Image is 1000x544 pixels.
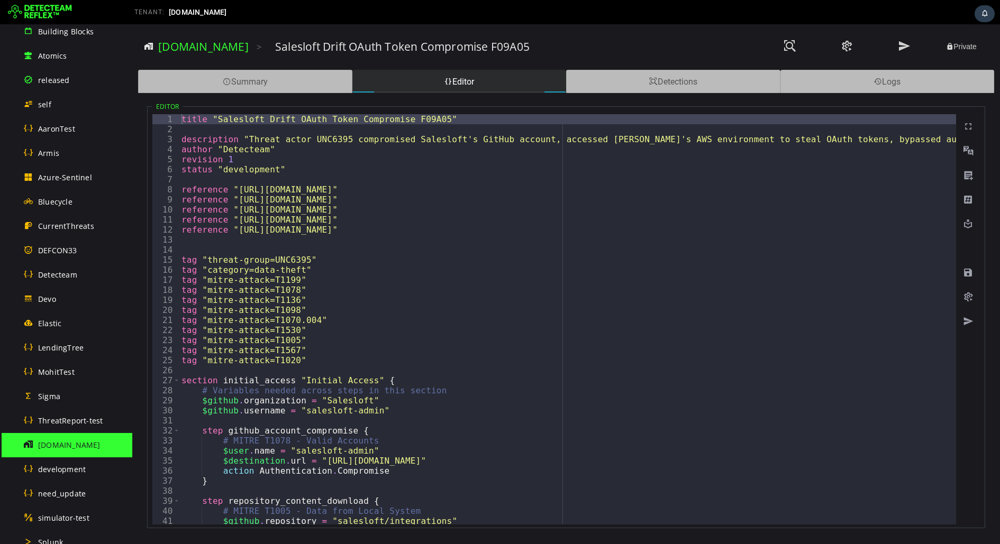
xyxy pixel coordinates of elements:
div: 15 [20,230,47,241]
span: released [38,75,70,85]
div: Editor [220,45,434,69]
div: 24 [20,321,47,331]
div: 14 [20,220,47,230]
span: Azure-Sentinel [38,172,92,182]
div: 39 [20,472,47,482]
div: 41 [20,492,47,502]
span: self [38,99,51,109]
div: 38 [20,462,47,472]
div: 4 [20,120,47,130]
div: 1 [20,90,47,100]
div: 34 [20,421,47,431]
div: 29 [20,371,47,381]
div: 36 [20,441,47,451]
div: 33 [20,411,47,421]
div: 31 [20,391,47,401]
div: 10 [20,180,47,190]
div: 30 [20,381,47,391]
div: Task Notifications [975,5,995,22]
div: 37 [20,451,47,462]
span: LendingTree [38,343,84,353]
div: 21 [20,291,47,301]
span: ThreatReport-test [38,416,103,426]
span: Toggle code folding, rows 32 through 37 [41,401,47,411]
span: Armis [38,148,59,158]
div: 22 [20,301,47,311]
div: 7 [20,150,47,160]
span: Detecteam [38,270,77,280]
span: Toggle code folding, rows 39 through 44 [41,472,47,482]
div: 2 [20,100,47,110]
div: 20 [20,281,47,291]
span: CurrentThreats [38,221,94,231]
div: 9 [20,170,47,180]
div: 17 [20,251,47,261]
span: Toggle code folding, rows 27 through 45 [41,351,47,361]
div: 28 [20,361,47,371]
span: development [38,464,86,474]
div: 19 [20,271,47,281]
span: [DOMAIN_NAME] [38,440,101,450]
div: Summary [6,45,220,69]
div: 16 [20,241,47,251]
span: DEFCON33 [38,245,77,255]
div: 12 [20,200,47,210]
div: 6 [20,140,47,150]
div: 27 [20,351,47,361]
div: 26 [20,341,47,351]
span: MohitTest [38,367,75,377]
span: need_update [38,488,86,499]
span: AaronTest [38,124,75,134]
span: > [124,16,130,29]
div: 8 [20,160,47,170]
div: 23 [20,311,47,321]
div: Detections [434,45,648,69]
span: Private [814,18,844,26]
h3: Salesloft Drift OAuth Token Compromise F09A05 [143,15,397,30]
span: Sigma [38,391,60,401]
div: 40 [20,482,47,492]
div: 11 [20,190,47,200]
legend: Editor [20,78,51,87]
span: Devo [38,294,56,304]
div: 3 [20,110,47,120]
div: 25 [20,331,47,341]
span: Bluecycle [38,197,72,207]
span: Building Blocks [38,26,94,36]
a: [DOMAIN_NAME] [26,15,116,30]
span: TENANT: [134,8,165,16]
div: 13 [20,210,47,220]
div: 18 [20,261,47,271]
span: Elastic [38,318,61,328]
div: Logs [648,45,862,69]
div: 35 [20,431,47,441]
span: simulator-test [38,513,89,523]
button: Private [803,16,856,29]
img: Detecteam logo [8,4,72,21]
div: 32 [20,401,47,411]
span: [DOMAIN_NAME] [169,8,227,16]
div: 5 [20,130,47,140]
span: Atomics [38,51,67,61]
